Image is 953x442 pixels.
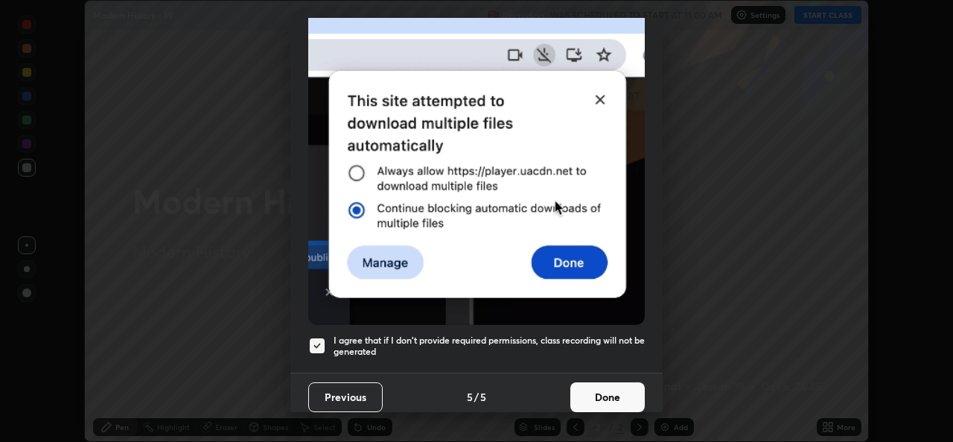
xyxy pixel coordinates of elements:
[570,382,645,412] button: Done
[474,389,479,405] h4: /
[308,382,383,412] button: Previous
[467,389,473,405] h4: 5
[480,389,486,405] h4: 5
[334,335,645,358] h5: I agree that if I don't provide required permissions, class recording will not be generated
